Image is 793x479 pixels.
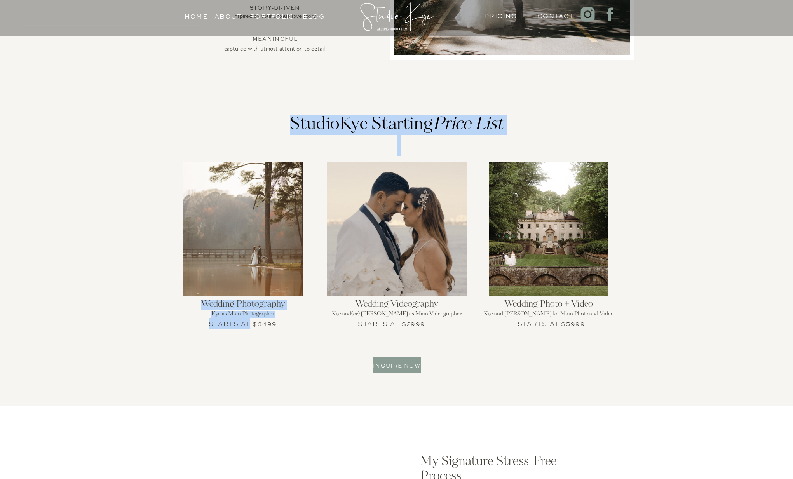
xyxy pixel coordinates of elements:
[517,318,586,327] h3: Starts at $5999
[296,11,331,18] a: Blog
[253,34,297,41] h3: Meaningful
[181,11,211,18] a: Home
[214,11,242,18] a: About
[208,318,278,327] h3: Starts at $3499
[473,300,625,312] h2: Wedding Photo + Video
[373,361,421,368] a: Inquire now
[253,115,540,138] h2: StudioKye Starting
[432,116,503,133] i: Price List
[357,318,427,327] h3: Starts at $2999
[321,300,473,311] h2: Wedding Videography
[321,311,473,323] h2: Kye and(or) [PERSON_NAME] as Main Videographer
[167,311,319,323] h2: Kye as Main Photographer
[537,10,567,18] a: Contact
[484,10,514,18] a: PRICING
[167,300,319,311] h2: Wedding Photography
[250,11,285,18] a: Portfolio
[190,45,359,53] p: captured with utmost attention to detail
[473,311,625,323] h2: Kye and [PERSON_NAME] for Main Photo and Video
[237,3,313,10] h3: Story-Driven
